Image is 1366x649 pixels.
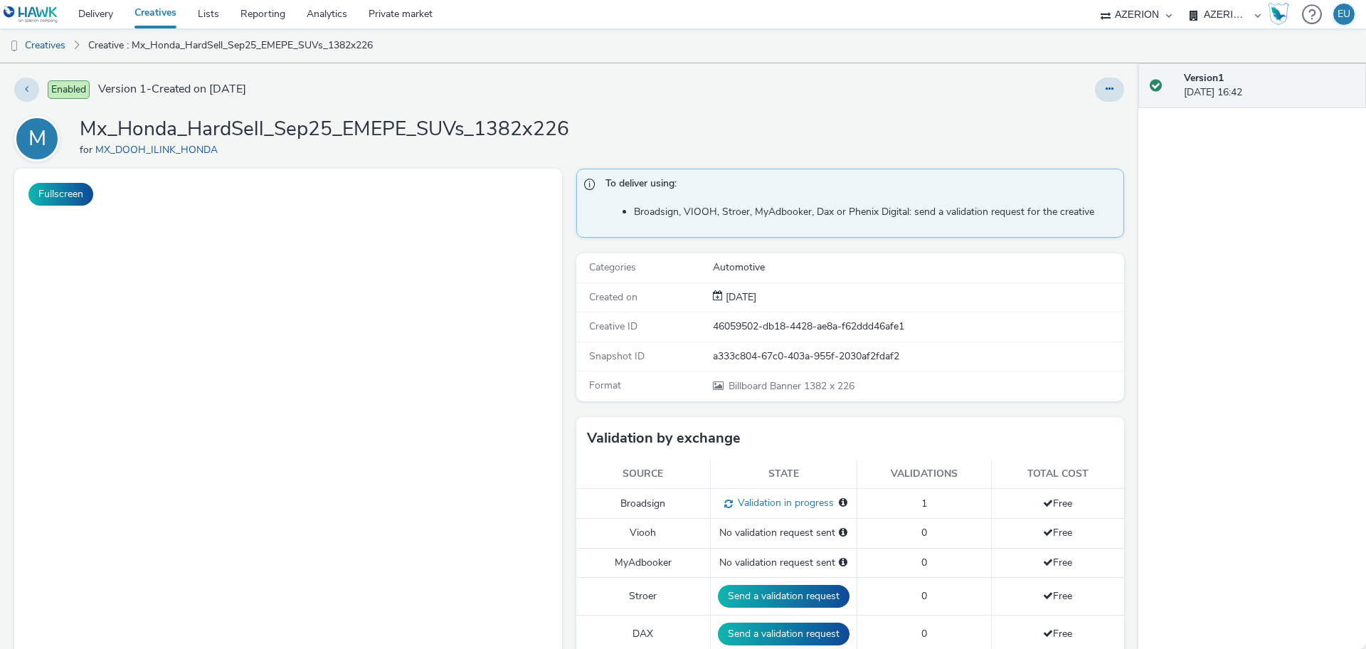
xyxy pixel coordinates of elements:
[1043,497,1072,510] span: Free
[98,81,246,97] span: Version 1 - Created on [DATE]
[589,290,637,304] span: Created on
[48,80,90,99] span: Enabled
[713,349,1123,364] div: a333c804-67c0-403a-955f-2030af2fdaf2
[587,428,741,449] h3: Validation by exchange
[723,290,756,305] div: Creation 26 September 2025, 16:42
[921,589,927,603] span: 0
[733,496,834,510] span: Validation in progress
[1043,526,1072,539] span: Free
[80,143,95,157] span: for
[921,497,927,510] span: 1
[1184,71,1224,85] strong: Version 1
[710,460,857,489] th: State
[576,548,710,577] td: MyAdbooker
[605,176,1109,195] span: To deliver using:
[589,320,637,333] span: Creative ID
[718,585,849,608] button: Send a validation request
[718,556,849,570] div: No validation request sent
[576,460,710,489] th: Source
[718,526,849,540] div: No validation request sent
[81,28,380,63] a: Creative : Mx_Honda_HardSell_Sep25_EMEPE_SUVs_1382x226
[723,290,756,304] span: [DATE]
[1043,627,1072,640] span: Free
[1043,589,1072,603] span: Free
[713,260,1123,275] div: Automotive
[839,556,847,570] div: Please select a deal below and click on Send to send a validation request to MyAdbooker.
[1043,556,1072,569] span: Free
[28,119,46,159] div: M
[991,460,1124,489] th: Total cost
[1184,71,1355,100] div: [DATE] 16:42
[28,183,93,206] button: Fullscreen
[576,519,710,548] td: Viooh
[729,379,804,393] span: Billboard Banner
[839,526,847,540] div: Please select a deal below and click on Send to send a validation request to Viooh.
[727,379,854,393] span: 1382 x 226
[1268,3,1295,26] a: Hawk Academy
[4,6,58,23] img: undefined Logo
[921,627,927,640] span: 0
[80,116,569,143] h1: Mx_Honda_HardSell_Sep25_EMEPE_SUVs_1382x226
[589,349,645,363] span: Snapshot ID
[921,556,927,569] span: 0
[576,578,710,616] td: Stroer
[718,623,849,645] button: Send a validation request
[589,260,636,274] span: Categories
[634,205,1116,219] li: Broadsign, VIOOH, Stroer, MyAdbooker, Dax or Phenix Digital: send a validation request for the cr...
[921,526,927,539] span: 0
[14,132,65,145] a: M
[1268,3,1289,26] img: Hawk Academy
[576,489,710,519] td: Broadsign
[589,379,621,392] span: Format
[713,320,1123,334] div: 46059502-db18-4428-ae8a-f62ddd46afe1
[95,143,223,157] a: MX_DOOH_ILINK_HONDA
[857,460,991,489] th: Validations
[1338,4,1350,25] div: EU
[7,39,21,53] img: dooh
